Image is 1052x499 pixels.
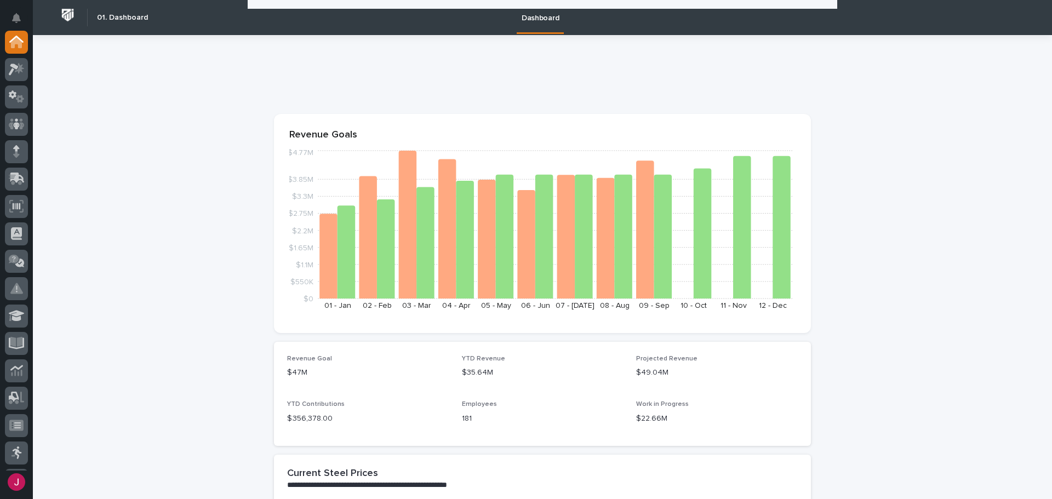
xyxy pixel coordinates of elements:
[287,413,449,425] p: $ 356,378.00
[462,401,497,408] span: Employees
[296,261,313,268] tspan: $1.1M
[556,302,594,309] text: 07 - [DATE]
[462,367,624,378] p: $35.64M
[58,5,78,25] img: Workspace Logo
[636,367,798,378] p: $49.04M
[287,401,345,408] span: YTD Contributions
[521,302,550,309] text: 06 - Jun
[462,355,505,362] span: YTD Revenue
[288,210,313,217] tspan: $2.75M
[287,367,449,378] p: $47M
[481,302,511,309] text: 05 - May
[5,471,28,494] button: users-avatar
[363,302,392,309] text: 02 - Feb
[292,193,313,200] tspan: $3.3M
[636,355,697,362] span: Projected Revenue
[97,13,148,22] h2: 01. Dashboard
[289,244,313,251] tspan: $1.65M
[442,302,471,309] text: 04 - Apr
[287,468,378,480] h2: Current Steel Prices
[287,355,332,362] span: Revenue Goal
[292,227,313,234] tspan: $2.2M
[402,302,431,309] text: 03 - Mar
[636,401,689,408] span: Work in Progress
[304,295,313,303] tspan: $0
[721,302,747,309] text: 11 - Nov
[759,302,787,309] text: 12 - Dec
[462,413,624,425] p: 181
[14,13,28,31] div: Notifications
[636,413,798,425] p: $22.66M
[639,302,670,309] text: 09 - Sep
[288,176,313,183] tspan: $3.85M
[600,302,630,309] text: 08 - Aug
[288,149,313,157] tspan: $4.77M
[5,7,28,30] button: Notifications
[290,278,313,285] tspan: $550K
[289,129,796,141] p: Revenue Goals
[324,302,351,309] text: 01 - Jan
[681,302,707,309] text: 10 - Oct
